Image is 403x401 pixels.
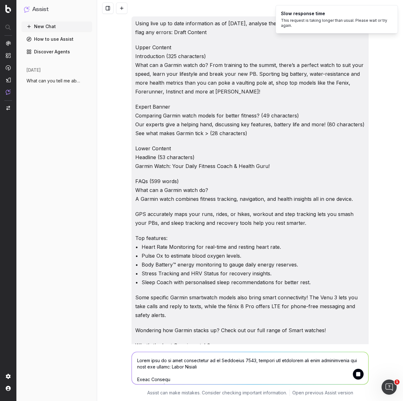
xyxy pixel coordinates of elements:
p: What’s the best Garmin watch? With plenty of models spanning from everyday smart watches to extre... [135,341,365,368]
a: Open previous Assist version [292,390,353,396]
img: Assist [6,89,11,95]
p: Some specific Garmin smartwatch models also bring smart connectivity! The Venu 3 lets you take ca... [135,293,365,320]
span: What can you tell me about Garmin Watche [26,78,82,84]
p: Expert Banner Comparing Garmin watch models for better fitness? (49 characters) Our experts give ... [135,102,365,138]
span: 1 [394,380,400,385]
div: This request is taking longer than usual. Please wait or try again. [281,18,388,28]
iframe: Intercom live chat [382,380,397,395]
a: Discover Agents [21,47,92,57]
div: Slow response time [281,10,388,17]
img: Studio [6,77,11,82]
img: My account [6,386,11,391]
img: Setting [6,374,11,379]
button: What can you tell me about Garmin Watche [21,76,92,86]
a: How to use Assist [21,34,92,44]
button: Assist [24,5,90,14]
p: Top features: • Heart Rate Monitoring for real-time and resting heart rate. • Pulse Ox to estimat... [135,234,365,287]
p: Assist can make mistakes. Consider checking important information. [147,390,287,396]
p: Using live up to date information as of [DATE], analyse the following for fact verification and f... [135,19,365,37]
p: Upper Content Introduction (325 characters) What can a Garmin watch do? From training to the summ... [135,43,365,96]
p: Wondering how Garmin stacks up? Check out our full range of Smart watches! [135,326,365,335]
span: [DATE] [26,67,41,73]
p: Lower Content Headline (53 characters) Garmin Watch: Your Daily Fitness Coach & Health Guru! [135,144,365,171]
img: Botify logo [5,5,11,13]
h1: Assist [32,5,49,14]
img: Assist [24,6,30,12]
p: GPS accurately maps your runs, rides, or hikes, workout and step tracking lets you smash your PBs... [135,210,365,227]
img: Intelligence [6,53,11,58]
p: FAQs (599 words) What can a Garmin watch do? A Garmin watch combines fitness tracking, navigation... [135,177,365,203]
img: Analytics [6,41,11,46]
button: New Chat [21,21,92,32]
img: Switch project [6,106,10,110]
img: Activation [6,65,11,70]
